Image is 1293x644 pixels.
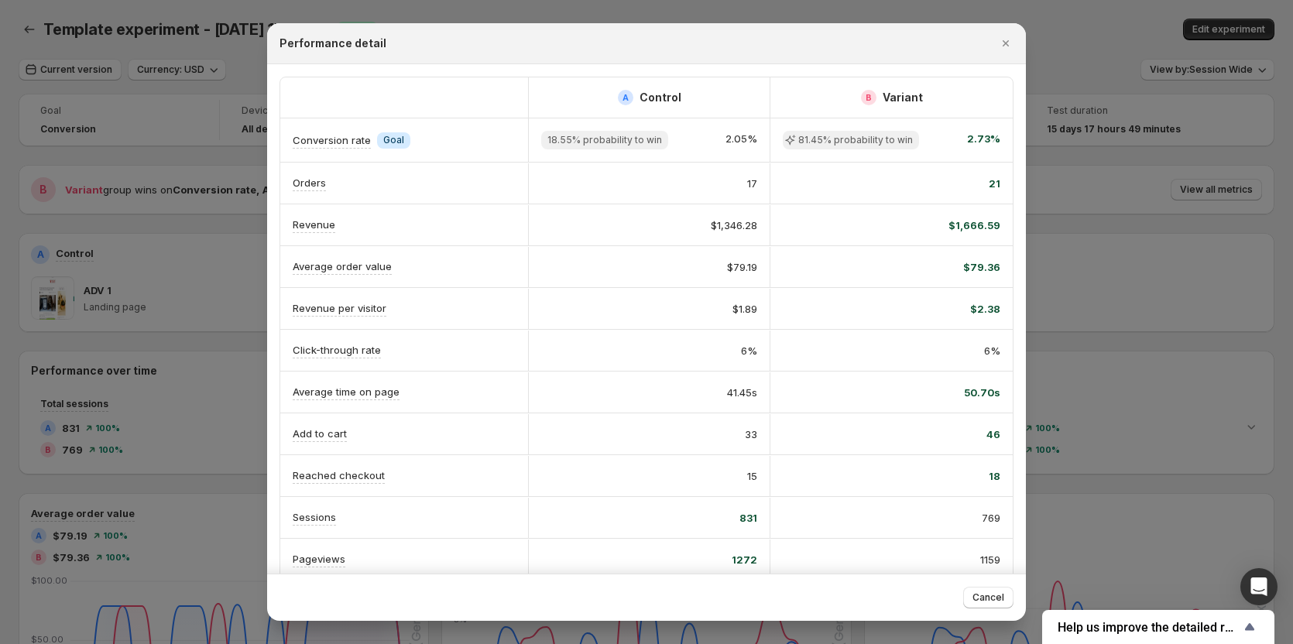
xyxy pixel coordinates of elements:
[989,468,1000,484] span: 18
[1240,568,1278,605] div: Open Intercom Messenger
[747,468,757,484] span: 15
[711,218,757,233] span: $1,346.28
[798,134,913,146] span: 81.45% probability to win
[293,384,400,399] p: Average time on page
[293,551,345,567] p: Pageviews
[383,134,404,146] span: Goal
[727,385,757,400] span: 41.45s
[293,300,386,316] p: Revenue per visitor
[732,301,757,317] span: $1.89
[293,175,326,190] p: Orders
[745,426,757,442] span: 33
[883,90,923,105] h2: Variant
[727,259,757,275] span: $79.19
[293,509,336,525] p: Sessions
[982,510,1000,526] span: 769
[747,176,757,191] span: 17
[739,510,757,526] span: 831
[995,33,1017,54] button: Close
[293,259,392,274] p: Average order value
[989,176,1000,191] span: 21
[963,259,1000,275] span: $79.36
[972,591,1004,604] span: Cancel
[1058,618,1259,636] button: Show survey - Help us improve the detailed report for A/B campaigns
[725,131,757,149] span: 2.05%
[293,468,385,483] p: Reached checkout
[640,90,681,105] h2: Control
[293,132,371,148] p: Conversion rate
[622,93,629,102] h2: A
[964,385,1000,400] span: 50.70s
[1058,620,1240,635] span: Help us improve the detailed report for A/B campaigns
[963,587,1013,608] button: Cancel
[293,217,335,232] p: Revenue
[293,342,381,358] p: Click-through rate
[984,343,1000,358] span: 6%
[980,552,1000,567] span: 1159
[986,426,1000,442] span: 46
[948,218,1000,233] span: $1,666.59
[741,343,757,358] span: 6%
[547,134,662,146] span: 18.55% probability to win
[866,93,872,102] h2: B
[293,426,347,441] p: Add to cart
[732,552,757,567] span: 1272
[970,301,1000,317] span: $2.38
[967,131,1000,149] span: 2.73%
[280,36,386,51] h2: Performance detail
